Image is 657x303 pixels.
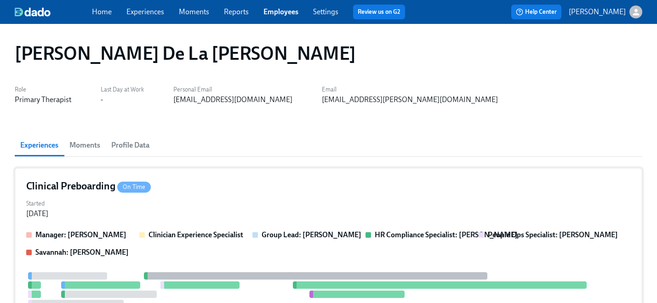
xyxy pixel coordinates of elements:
span: Moments [69,139,100,152]
img: dado [15,7,51,17]
div: Primary Therapist [15,95,71,105]
div: [EMAIL_ADDRESS][DOMAIN_NAME] [173,95,292,105]
button: Help Center [511,5,561,19]
div: [DATE] [26,209,48,219]
strong: Clinician Experience Specialist [149,230,243,239]
label: Role [15,85,71,95]
span: Help Center [516,7,557,17]
strong: Group Lead: [PERSON_NAME] [262,230,361,239]
h1: [PERSON_NAME] De La [PERSON_NAME] [15,42,356,64]
a: dado [15,7,92,17]
label: Email [322,85,498,95]
p: [PERSON_NAME] [569,7,626,17]
label: Started [26,199,48,209]
label: Last Day at Work [101,85,144,95]
span: Experiences [20,139,58,152]
button: Review us on G2 [353,5,405,19]
span: On Time [117,183,151,190]
strong: Manager: [PERSON_NAME] [35,230,126,239]
div: [EMAIL_ADDRESS][PERSON_NAME][DOMAIN_NAME] [322,95,498,105]
a: Employees [263,7,298,16]
label: Personal Email [173,85,292,95]
a: Reports [224,7,249,16]
a: Moments [179,7,209,16]
a: Home [92,7,112,16]
h4: Clinical Preboarding [26,179,151,193]
strong: People Ops Specialist: [PERSON_NAME] [488,230,618,239]
a: Experiences [126,7,164,16]
a: Settings [313,7,338,16]
strong: HR Compliance Specialist: [PERSON_NAME] [375,230,518,239]
strong: Savannah: [PERSON_NAME] [35,248,129,257]
div: - [101,95,103,105]
a: Review us on G2 [358,7,400,17]
span: Profile Data [111,139,149,152]
button: [PERSON_NAME] [569,6,642,18]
